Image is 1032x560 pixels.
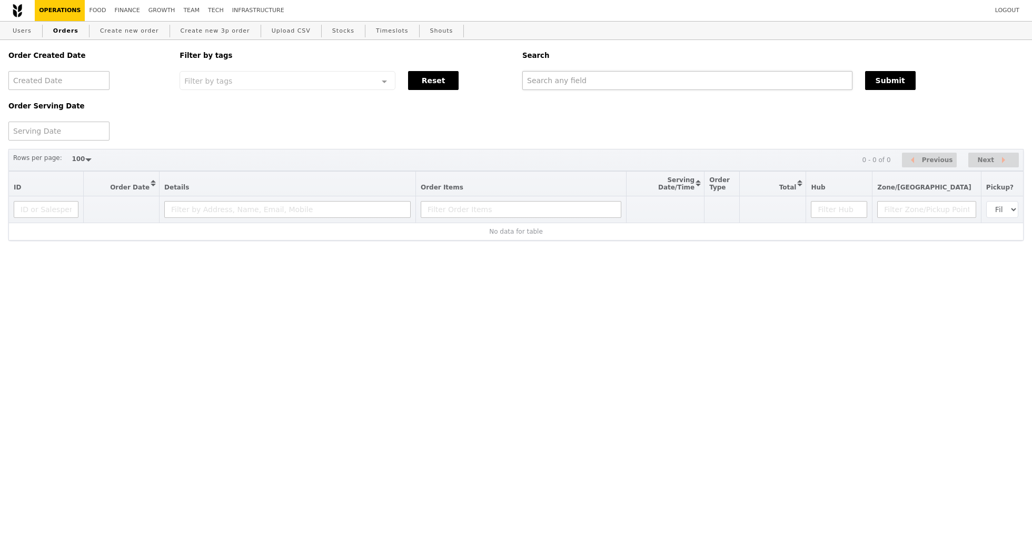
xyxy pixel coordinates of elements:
button: Submit [865,71,916,90]
input: Filter Zone/Pickup Point [877,201,976,218]
a: Timeslots [372,22,412,41]
input: Created Date [8,71,110,90]
a: Orders [49,22,83,41]
span: Pickup? [986,184,1014,191]
button: Previous [902,153,957,168]
div: No data for table [14,228,1018,235]
button: Reset [408,71,459,90]
h5: Order Serving Date [8,102,167,110]
input: Search any field [522,71,852,90]
span: Zone/[GEOGRAPHIC_DATA] [877,184,971,191]
span: ID [14,184,21,191]
input: Filter Hub [811,201,867,218]
span: Filter by tags [184,76,232,85]
a: Users [8,22,36,41]
span: Hub [811,184,825,191]
span: Details [164,184,189,191]
div: 0 - 0 of 0 [862,156,890,164]
a: Upload CSV [267,22,315,41]
input: ID or Salesperson name [14,201,78,218]
a: Shouts [426,22,458,41]
button: Next [968,153,1019,168]
h5: Search [522,52,1024,59]
h5: Filter by tags [180,52,510,59]
a: Create new 3p order [176,22,254,41]
span: Next [977,154,994,166]
input: Serving Date [8,122,110,141]
a: Stocks [328,22,359,41]
label: Rows per page: [13,153,62,163]
a: Create new order [96,22,163,41]
input: Filter Order Items [421,201,622,218]
span: Order Items [421,184,463,191]
h5: Order Created Date [8,52,167,59]
img: Grain logo [13,4,22,17]
input: Filter by Address, Name, Email, Mobile [164,201,411,218]
span: Previous [922,154,953,166]
span: Order Type [709,176,730,191]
